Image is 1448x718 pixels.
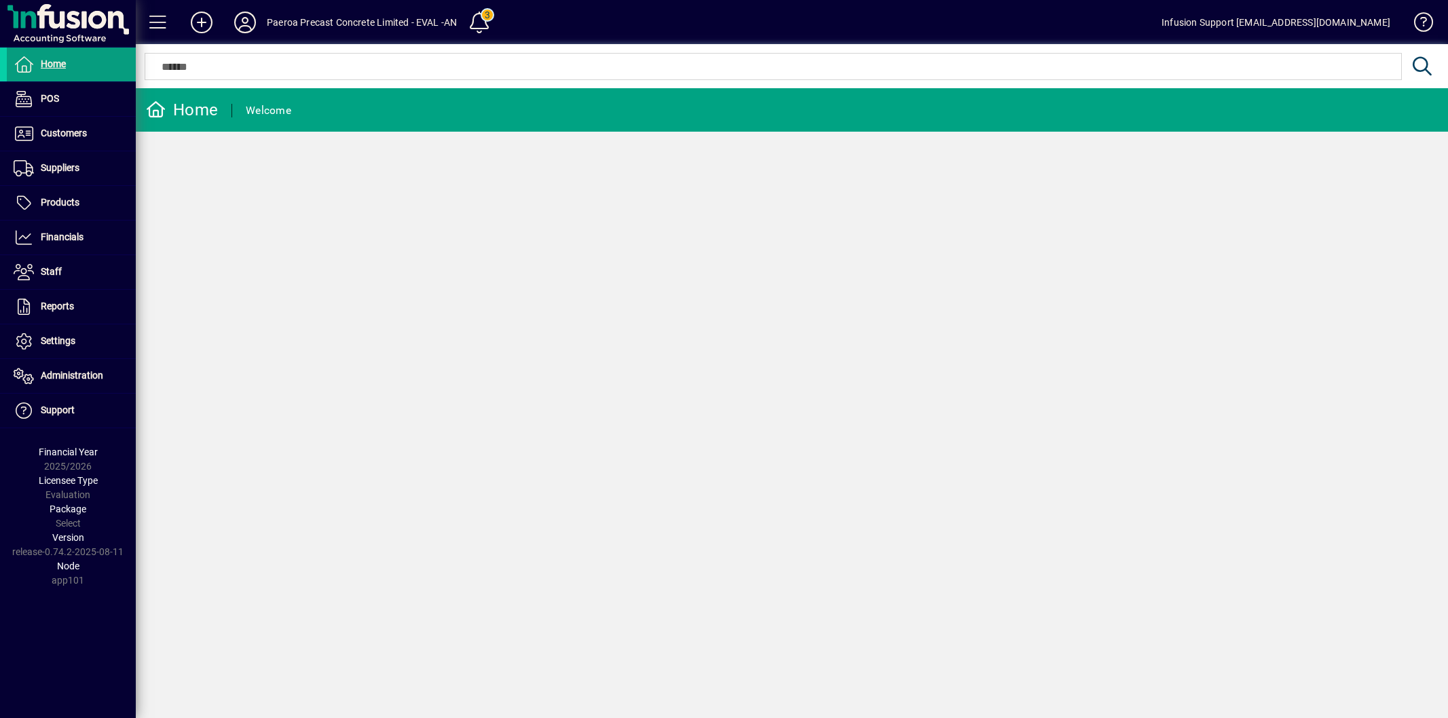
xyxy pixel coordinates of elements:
[7,221,136,254] a: Financials
[57,561,79,571] span: Node
[41,266,62,277] span: Staff
[7,394,136,428] a: Support
[7,359,136,393] a: Administration
[246,100,291,121] div: Welcome
[223,10,267,35] button: Profile
[7,324,136,358] a: Settings
[41,58,66,69] span: Home
[52,532,84,543] span: Version
[41,128,87,138] span: Customers
[41,370,103,381] span: Administration
[50,504,86,514] span: Package
[7,82,136,116] a: POS
[146,99,218,121] div: Home
[39,475,98,486] span: Licensee Type
[1404,3,1431,47] a: Knowledge Base
[41,93,59,104] span: POS
[7,290,136,324] a: Reports
[7,117,136,151] a: Customers
[7,151,136,185] a: Suppliers
[41,162,79,173] span: Suppliers
[41,197,79,208] span: Products
[41,301,74,311] span: Reports
[180,10,223,35] button: Add
[7,186,136,220] a: Products
[267,12,457,33] div: Paeroa Precast Concrete Limited - EVAL -AN
[7,255,136,289] a: Staff
[41,335,75,346] span: Settings
[39,447,98,457] span: Financial Year
[41,231,83,242] span: Financials
[41,404,75,415] span: Support
[1162,12,1390,33] div: Infusion Support [EMAIL_ADDRESS][DOMAIN_NAME]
